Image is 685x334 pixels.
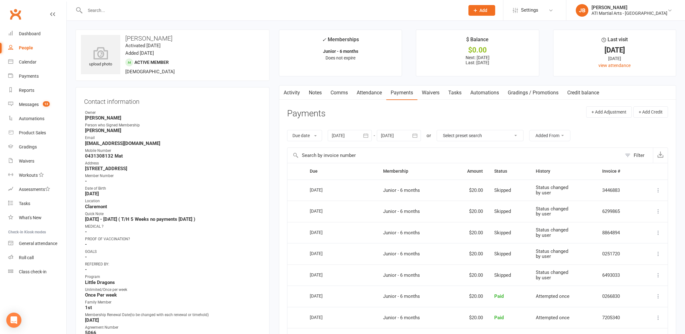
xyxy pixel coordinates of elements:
div: Agreement Number [85,325,261,331]
a: Roll call [8,251,66,265]
span: Status changed by user [536,206,568,217]
a: Calendar [8,55,66,69]
div: Family Member [85,299,261,305]
strong: Junior - 6 months [323,49,358,54]
a: Gradings [8,140,66,154]
strong: [PERSON_NAME] [85,115,261,121]
div: Dashboard [19,31,41,36]
div: [DATE] [310,227,339,237]
td: 6493033 [597,264,640,286]
strong: - [85,229,261,235]
a: Messages 13 [8,97,66,112]
div: GOALS [85,249,261,255]
button: + Add Adjustment [586,106,632,118]
div: [DATE] [310,206,339,216]
div: Tasks [19,201,30,206]
div: Last visit [602,36,628,47]
div: [DATE] [310,291,339,301]
div: Unlimited/Once per week [85,287,261,293]
a: Class kiosk mode [8,265,66,279]
td: $20.00 [449,243,489,264]
td: 0266830 [597,286,640,307]
span: Status changed by user [536,270,568,281]
div: Email [85,135,261,141]
a: People [8,41,66,55]
div: General attendance [19,241,57,246]
strong: Little Dragons [85,280,261,285]
div: Member Number [85,173,261,179]
a: Automations [8,112,66,126]
div: ATI Martial Arts - [GEOGRAPHIC_DATA] [592,10,667,16]
span: Junior - 6 months [383,187,420,193]
span: Skipped [494,251,511,257]
a: General attendance kiosk mode [8,237,66,251]
span: Junior - 6 months [383,209,420,214]
td: 8864894 [597,222,640,243]
th: History [530,163,597,179]
span: Junior - 6 months [383,251,420,257]
div: Memberships [322,36,359,47]
span: Skipped [494,272,511,278]
span: Junior - 6 months [383,315,420,320]
div: Location [85,198,261,204]
div: Product Sales [19,130,46,135]
td: $20.00 [449,201,489,222]
strong: [STREET_ADDRESS] [85,166,261,171]
a: Clubworx [8,6,23,22]
strong: - [85,254,261,260]
span: Status changed by user [536,227,568,238]
div: Workouts [19,173,38,178]
button: + Add Credit [633,106,668,118]
span: Paid [494,293,504,299]
a: Waivers [417,86,444,100]
div: Filter [634,152,644,159]
div: Owner [85,110,261,116]
td: $20.00 [449,222,489,243]
td: 6299865 [597,201,640,222]
time: Added [DATE] [125,50,154,56]
div: [DATE] [310,248,339,258]
div: Open Intercom Messenger [6,313,21,328]
a: Automations [466,86,503,100]
a: view attendance [598,63,631,68]
th: Status [489,163,530,179]
a: Tasks [444,86,466,100]
span: Does not expire [326,55,355,60]
div: REFERRED BY: [85,261,261,267]
td: $20.00 [449,307,489,328]
p: Next: [DATE] Last: [DATE] [422,55,533,65]
a: Attendance [352,86,386,100]
div: Assessments [19,187,50,192]
div: Roll call [19,255,34,260]
span: Junior - 6 months [383,272,420,278]
strong: - [85,242,261,247]
span: [DEMOGRAPHIC_DATA] [125,69,175,75]
td: 3446883 [597,180,640,201]
div: People [19,45,33,50]
div: Person who Signed Membership [85,122,261,128]
div: Automations [19,116,44,121]
a: Notes [304,86,326,100]
span: Attempted once [536,293,569,299]
div: Quick Note [85,211,261,217]
a: Payments [386,86,417,100]
i: ✓ [322,37,326,43]
a: Product Sales [8,126,66,140]
div: [PERSON_NAME] [592,5,667,10]
span: 13 [43,101,50,107]
th: Invoice # [597,163,640,179]
td: $20.00 [449,180,489,201]
span: Status changed by user [536,185,568,196]
td: $20.00 [449,286,489,307]
div: Waivers [19,159,34,164]
a: Credit balance [563,86,603,100]
a: Gradings / Promotions [503,86,563,100]
strong: [DATE] [85,317,261,323]
td: $20.00 [449,264,489,286]
a: Dashboard [8,27,66,41]
div: Reports [19,88,34,93]
th: Membership [377,163,449,179]
input: Search by invoice number [287,148,622,163]
div: Messages [19,102,39,107]
span: Settings [521,3,538,17]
